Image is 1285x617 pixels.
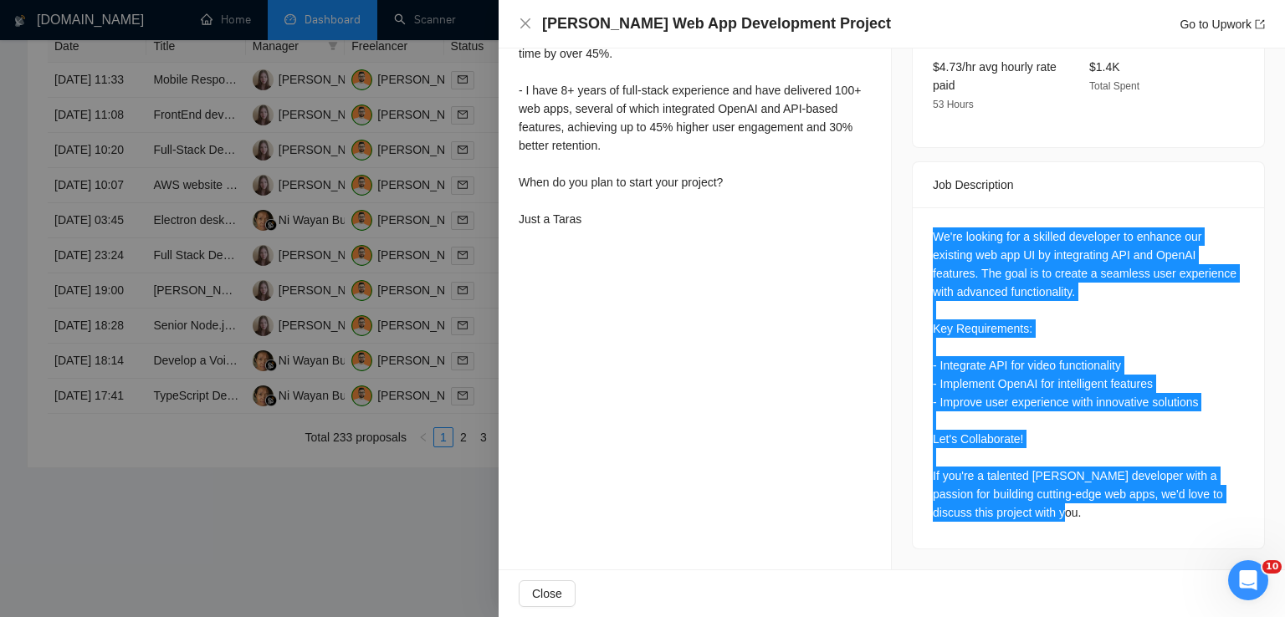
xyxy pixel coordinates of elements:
[519,17,532,30] span: close
[532,584,562,603] span: Close
[1228,560,1268,600] iframe: Intercom live chat
[933,60,1057,92] span: $4.73/hr avg hourly rate paid
[1255,19,1265,29] span: export
[933,162,1244,207] div: Job Description
[542,13,891,34] h4: [PERSON_NAME] Web App Development Project
[1262,560,1282,574] span: 10
[1089,60,1120,74] span: $1.4K
[933,99,974,110] span: 53 Hours
[933,227,1244,522] div: We're looking for a skilled developer to enhance our existing web app UI by integrating API and O...
[1089,80,1139,92] span: Total Spent
[519,17,532,31] button: Close
[1180,18,1265,31] a: Go to Upworkexport
[519,580,576,607] button: Close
